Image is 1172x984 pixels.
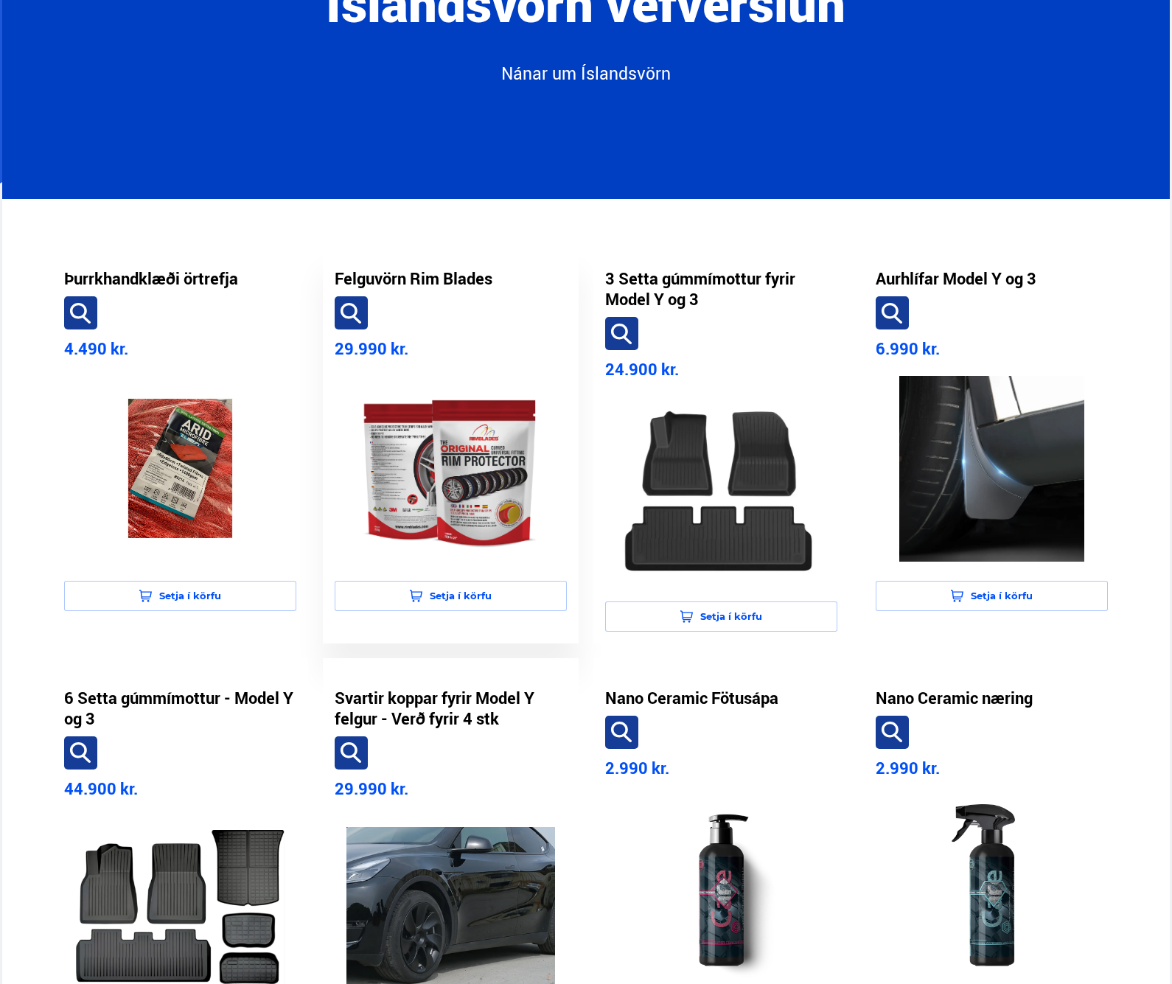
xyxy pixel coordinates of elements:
[617,397,826,582] img: product-image-2
[605,688,778,708] a: Nano Ceramic Fötusápa
[605,757,669,778] span: 2.990 kr.
[64,368,296,573] a: product-image-0
[876,338,940,359] span: 6.990 kr.
[346,376,555,562] img: product-image-1
[617,795,826,981] img: product-image-6
[887,795,1096,981] img: product-image-7
[64,338,128,359] span: 4.490 kr.
[64,268,238,289] a: Þurrkhandklæði örtrefja
[876,757,940,778] span: 2.990 kr.
[887,376,1096,562] img: product-image-3
[335,778,408,799] span: 29.990 kr.
[12,6,56,50] button: Open LiveChat chat widget
[64,688,296,729] a: 6 Setta gúmmímottur - Model Y og 3
[876,688,1033,708] a: Nano Ceramic næring
[76,376,285,562] img: product-image-0
[335,581,567,611] button: Setja í körfu
[335,268,492,289] a: Felguvörn Rim Blades
[335,688,567,729] a: Svartir koppar fyrir Model Y felgur - Verð fyrir 4 stk
[335,368,567,573] a: product-image-1
[876,268,1036,289] a: Aurhlífar Model Y og 3
[605,268,837,310] a: 3 Setta gúmmímottur fyrir Model Y og 3
[876,581,1108,611] button: Setja í körfu
[64,778,138,799] span: 44.900 kr.
[605,601,837,632] button: Setja í körfu
[265,62,906,98] a: Nánar um Íslandsvörn
[605,358,679,380] span: 24.900 kr.
[876,368,1108,573] a: product-image-3
[335,338,408,359] span: 29.990 kr.
[64,581,296,611] button: Setja í körfu
[605,388,837,594] a: product-image-2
